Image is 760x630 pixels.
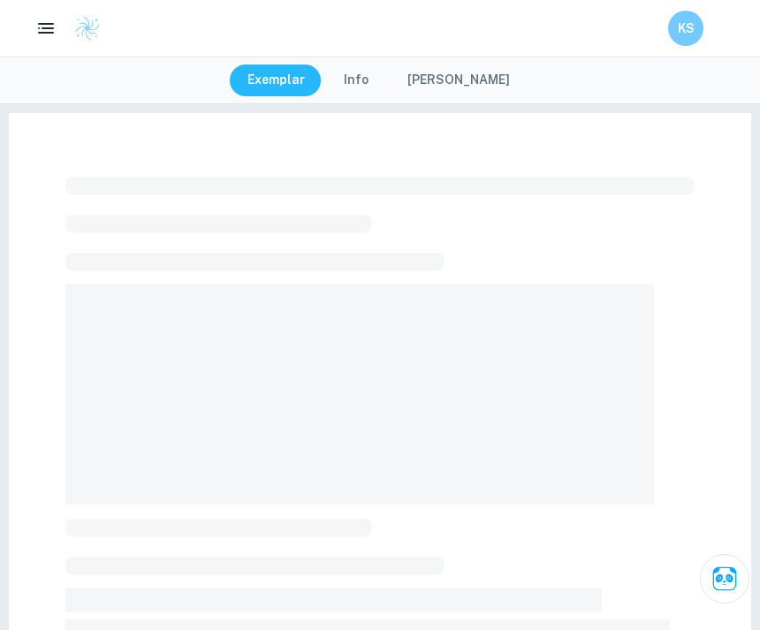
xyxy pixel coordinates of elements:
[668,11,703,46] button: KS
[390,65,528,96] button: [PERSON_NAME]
[326,65,386,96] button: Info
[700,554,749,603] button: Ask Clai
[64,15,101,42] a: Clastify logo
[230,65,323,96] button: Exemplar
[676,19,696,38] h6: KS
[74,15,101,42] img: Clastify logo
